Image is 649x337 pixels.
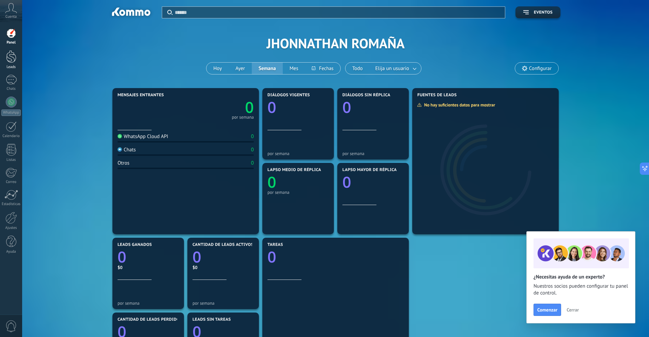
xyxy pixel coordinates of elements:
span: Comenzar [537,307,557,312]
text: 0 [267,247,276,267]
text: 0 [342,97,351,118]
button: Elija un usuario [370,63,421,74]
span: Cantidad de leads activos [192,242,253,247]
div: Estadísticas [1,202,21,206]
div: 0 [251,147,254,153]
div: $0 [118,265,179,270]
span: Mensajes entrantes [118,93,164,98]
div: Listas [1,158,21,162]
text: 0 [118,247,126,267]
div: por semana [192,301,254,306]
span: Cantidad de leads perdidos [118,317,182,322]
text: 0 [267,97,276,118]
span: Diálogos vigentes [267,93,310,98]
a: 0 [186,97,254,118]
div: Ajustes [1,226,21,230]
div: Chats [118,147,136,153]
div: por semana [267,190,329,195]
span: Leads sin tareas [192,317,231,322]
div: por semana [118,301,179,306]
div: Otros [118,160,129,166]
span: Fuentes de leads [417,93,457,98]
span: Leads ganados [118,242,152,247]
div: 0 [251,160,254,166]
span: Nuestros socios pueden configurar tu panel de control. [534,283,628,297]
span: Lapso medio de réplica [267,168,321,172]
div: Chats [1,87,21,91]
div: $0 [192,265,254,270]
div: WhatsApp [1,109,21,116]
span: Cuenta [5,15,17,19]
button: Ayer [229,63,252,74]
span: Cerrar [567,307,579,312]
div: Leads [1,65,21,69]
button: Mes [283,63,305,74]
div: por semana [232,116,254,119]
span: Elija un usuario [374,64,411,73]
button: Cerrar [563,305,582,315]
div: No hay suficientes datos para mostrar [417,102,500,108]
img: WhatsApp Cloud API [118,134,122,138]
h2: ¿Necesitas ayuda de un experto? [534,274,628,280]
button: Fechas [305,63,340,74]
button: Hoy [206,63,229,74]
a: 0 [192,247,254,267]
div: Panel [1,40,21,45]
span: Eventos [534,10,553,15]
button: Semana [252,63,283,74]
button: Eventos [515,6,560,18]
button: Todo [345,63,370,74]
div: 0 [251,133,254,140]
img: Chats [118,147,122,152]
a: 0 [267,247,404,267]
button: Comenzar [534,304,561,316]
a: 0 [118,247,179,267]
text: 0 [192,247,201,267]
span: Diálogos sin réplica [342,93,390,98]
div: Correo [1,180,21,184]
div: Ayuda [1,250,21,254]
text: 0 [267,172,276,192]
div: por semana [267,151,329,156]
span: Configurar [529,66,552,71]
text: 0 [342,172,351,192]
div: WhatsApp Cloud API [118,133,168,140]
span: Tareas [267,242,283,247]
span: Lapso mayor de réplica [342,168,397,172]
div: Calendario [1,134,21,138]
text: 0 [245,97,254,118]
div: por semana [342,151,404,156]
